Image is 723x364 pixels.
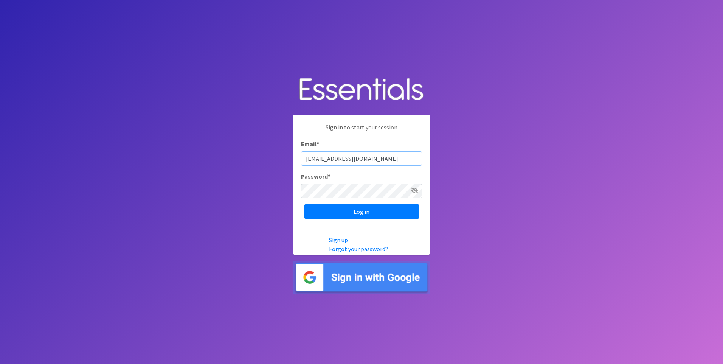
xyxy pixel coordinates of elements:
p: Sign in to start your session [301,123,422,139]
label: Email [301,139,319,148]
label: Password [301,172,330,181]
a: Forgot your password? [329,245,388,253]
input: Log in [304,204,419,219]
img: Human Essentials [293,70,430,109]
a: Sign up [329,236,348,244]
abbr: required [317,140,319,148]
abbr: required [328,173,330,180]
img: Sign in with Google [293,261,430,294]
